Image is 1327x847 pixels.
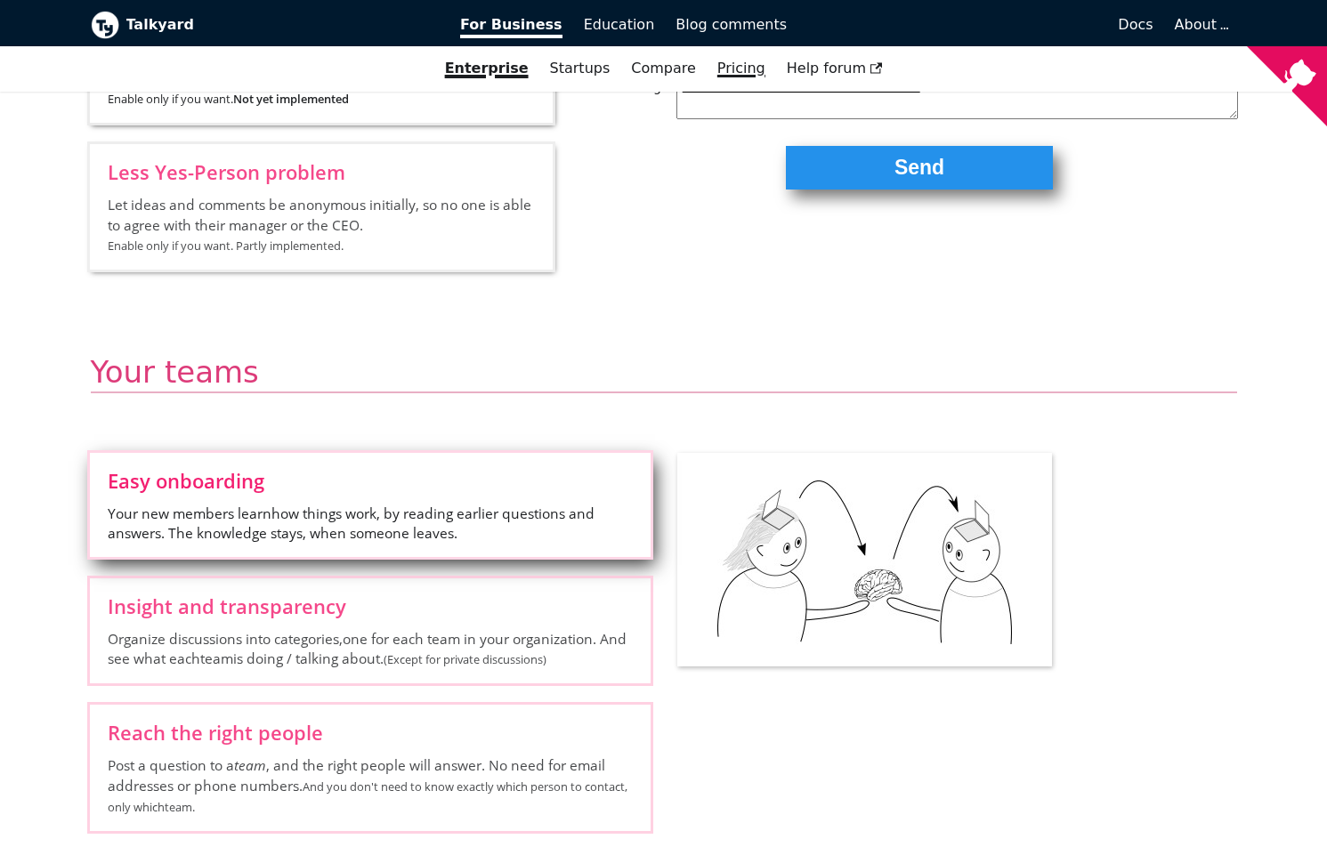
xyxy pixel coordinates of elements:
[108,504,633,544] span: Your new members learn how things work, by reading earlier questions and answers . The knowledge ...
[787,60,883,77] span: Help forum
[539,53,621,84] a: Startups
[1118,16,1153,33] span: Docs
[91,353,1237,393] h2: Your teams
[665,10,797,40] a: Blog comments
[384,651,546,667] small: (Except for private discussions)
[797,10,1164,40] a: Docs
[707,53,776,84] a: Pricing
[108,722,633,742] span: Reach the right people
[108,91,349,107] small: Enable only if you want.
[786,146,1053,190] button: Send
[584,16,655,33] span: Education
[1175,16,1226,33] a: About
[449,10,573,40] a: For Business
[233,91,349,107] b: Not yet implemented
[676,77,1238,120] textarea: Message
[434,53,539,84] a: Enterprise
[108,162,535,181] span: Less Yes-Person problem
[108,238,344,254] small: Enable only if you want. Partly implemented.
[460,16,562,38] span: For Business
[91,11,436,39] a: Talkyard logoTalkyard
[631,60,696,77] a: Compare
[676,16,787,33] span: Blog comments
[108,629,633,670] span: Organize discussions into categories, one for each team in your organization . And see what each ...
[677,453,1052,666] img: vw73ji3trlxjz6gpgv3n3fmakjlezd.jpg
[91,11,119,39] img: Talkyard logo
[108,778,627,815] small: And you don't need to know exactly which person to contact, only which team .
[108,471,633,490] span: Easy onboarding
[573,10,666,40] a: Education
[108,596,633,616] span: Insight and transparency
[234,755,266,775] i: team
[126,13,436,36] b: Talkyard
[108,755,633,817] span: Post a question to a , and the right people will answer. No need for email addresses or phone num...
[108,195,535,255] span: Let ideas and comments be anonymous initially, so no one is able to agree with their manager or t...
[602,77,676,120] span: Message
[776,53,894,84] a: Help forum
